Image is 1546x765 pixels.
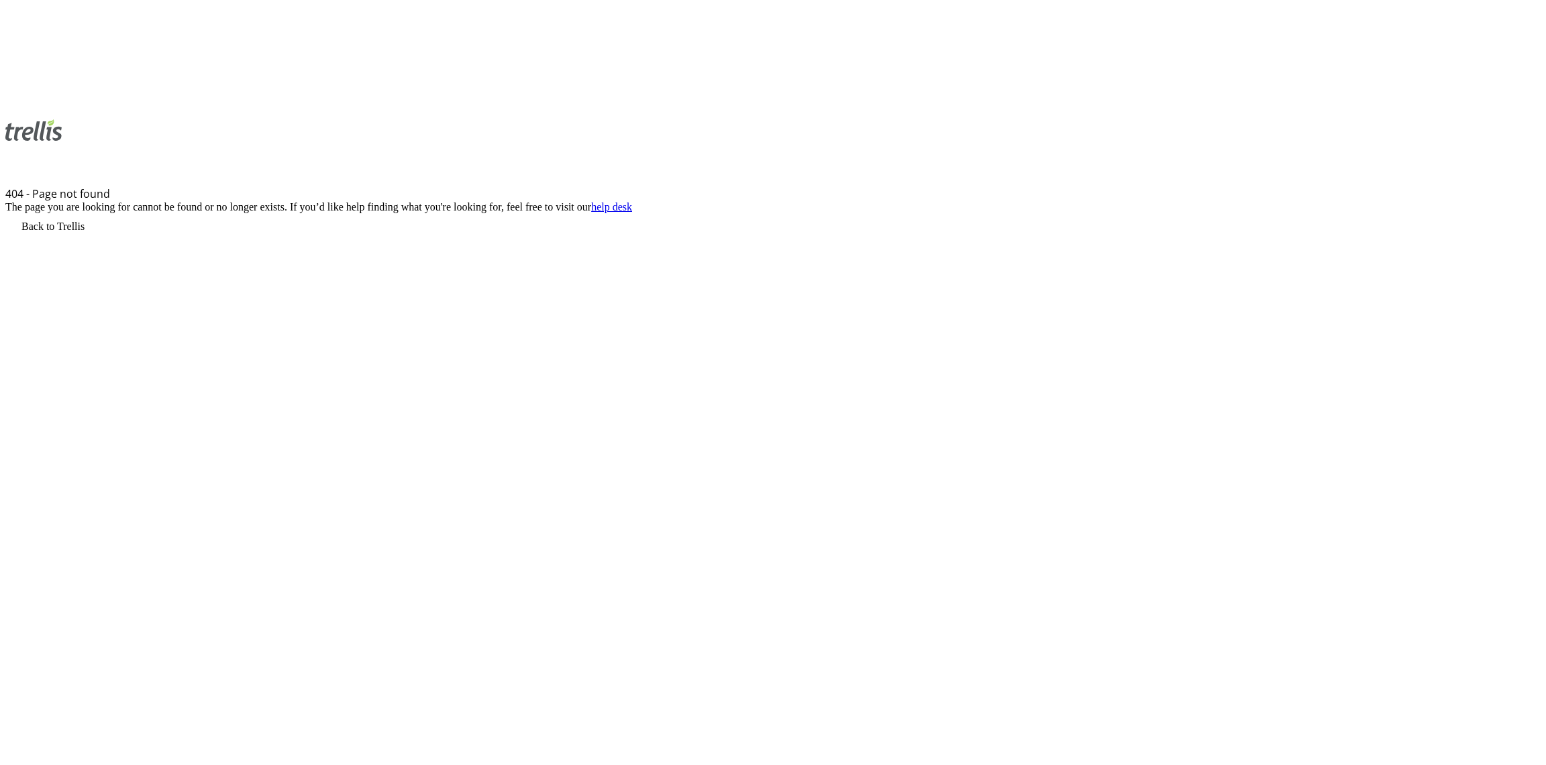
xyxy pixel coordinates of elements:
a: Back to Trellis [5,213,101,240]
img: Trellis Logo [5,119,62,141]
a: help desk [591,201,632,213]
div: The page you are looking for cannot be found or no longer exists. If you’d like help finding what... [5,201,1541,213]
div: 404 - Page not found [5,186,1541,201]
span: Back to Trellis [21,221,85,233]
